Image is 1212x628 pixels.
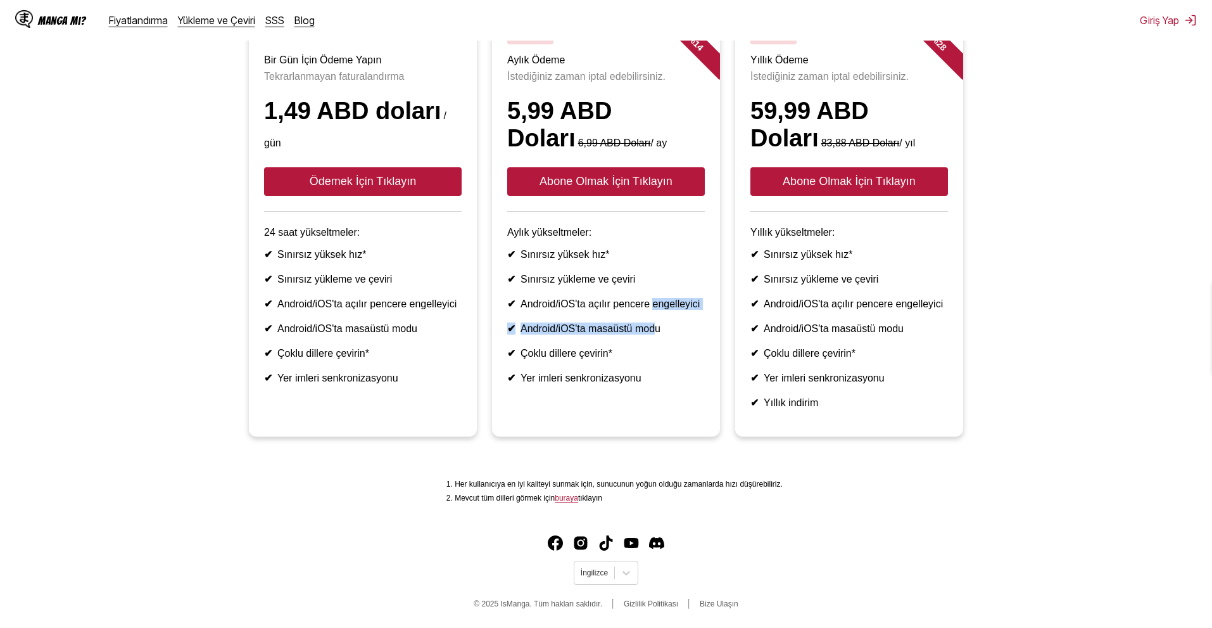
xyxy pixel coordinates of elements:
font: buraya [555,494,578,503]
img: IsManga Facebook [548,535,563,551]
font: 14 [691,39,705,53]
img: oturumu Kapat [1184,14,1197,27]
font: Abone Olmak İçin Tıklayın [783,175,916,188]
font: Manga mı? [38,15,86,27]
font: Aylık Ödeme [507,54,565,65]
a: Yükleme ve Çeviri [178,14,255,27]
font: İstediğiniz zaman iptal edebilirsiniz. [507,71,666,82]
font: 24 saat yükseltmeler: [264,227,360,238]
font: 1,49 ABD doları [264,98,441,124]
font: Sınırsız yüksek hız* [277,249,367,260]
a: Gizlilik Politikası [624,599,678,608]
img: IsManga TikTok [598,535,614,551]
font: Tekrarlanmayan faturalandırma [264,71,404,82]
font: 28 [935,39,949,53]
font: Her kullanıcıya en iyi kaliteyi sunmak için, sunucunun yoğun olduğu zamanlarda hızı düşürebiliriz. [455,480,783,489]
a: Fiyatlandırma [109,14,168,27]
input: Dil seçin [581,568,583,577]
img: IsManga Instagram [573,535,588,551]
a: SSS [265,14,284,27]
img: IsManga Logo [15,10,33,28]
font: / ay [650,138,667,148]
font: Yıllık Ödeme [750,54,809,65]
font: ✔ [507,249,515,260]
font: ✔ [507,274,515,285]
font: Çoklu dillere çevirin* [521,348,612,359]
font: ✔ [264,348,272,359]
font: Android/iOS'ta masaüstü modu [764,323,904,334]
font: Aylık yükseltmeler: [507,227,591,238]
font: ✔ [264,323,272,334]
img: IsManga Discord [649,535,664,551]
font: Sınırsız yüksek hız* [521,249,610,260]
a: TikTok [598,535,614,551]
font: Android/iOS'ta masaüstü modu [277,323,417,334]
a: Facebook [548,535,563,551]
a: Uyuşmazlık [649,535,664,551]
font: Yer imleri senkronizasyonu [521,373,641,383]
font: Android/iOS'ta açılır pencere engelleyici [277,298,457,309]
font: Android/iOS'ta açılır pencere engelleyici [521,298,700,309]
button: Ödemek İçin Tıklayın [264,167,462,196]
a: Blog [294,14,315,27]
font: ✔ [750,249,759,260]
font: Yer imleri senkronizasyonu [764,373,885,383]
a: IsManga LogoManga mı? [15,10,109,30]
button: Giriş Yap [1140,14,1197,27]
font: Çoklu dillere çevirin* [764,348,855,359]
font: ✔ [750,298,759,309]
font: Sınırsız yükleme ve çeviri [764,274,878,285]
font: 83,88 ABD Doları [821,138,900,148]
font: Android/iOS'ta açılır pencere engelleyici [764,298,943,309]
font: Çoklu dillere çevirin* [277,348,369,359]
font: ✔ [264,249,272,260]
font: 5,99 ABD Doları [507,98,612,151]
font: 59,99 ABD Doları [750,98,869,151]
font: ✔ [264,373,272,383]
font: ✔ [750,373,759,383]
font: Sınırsız yükleme ve çeviri [521,274,635,285]
font: Sınırsız yüksek hız* [764,249,853,260]
font: ✔ [507,323,515,334]
font: ✔ [750,348,759,359]
font: ✔ [750,323,759,334]
font: ✔ [507,348,515,359]
img: IsManga YouTube [624,535,639,551]
font: Yer imleri senkronizasyonu [277,373,398,383]
font: 6,99 ABD Doları [578,138,651,148]
font: Yıllık indirim [764,397,818,408]
font: Ödemek İçin Tıklayın [310,175,417,188]
font: Giriş Yap [1140,14,1179,27]
font: Sınırsız yükleme ve çeviri [277,274,392,285]
font: ✔ [264,274,272,285]
a: Bize Ulaşın [700,599,738,608]
font: / gün [264,110,446,148]
font: tıklayın [578,494,602,503]
a: YouTube [624,535,639,551]
font: ✔ [264,298,272,309]
a: Instagram [573,535,588,551]
button: Abone Olmak İçin Tıklayın [507,167,705,196]
font: Abone Olmak İçin Tıklayın [540,175,672,188]
font: ✔ [507,298,515,309]
font: Mevcut tüm dilleri görmek için [455,494,555,503]
font: © 2025 IsManga. Tüm hakları saklıdır. [474,599,602,608]
font: Bir Gün İçin Ödeme Yapın [264,54,381,65]
font: ✔ [750,397,759,408]
font: İstediğiniz zaman iptal edebilirsiniz. [750,71,909,82]
font: ✔ [507,373,515,383]
font: / yıl [899,138,915,148]
font: Android/iOS'ta masaüstü modu [521,323,660,334]
font: ✔ [750,274,759,285]
a: Mevcut diller [555,494,578,503]
font: Yıllık yükseltmeler: [750,227,835,238]
button: Abone Olmak İçin Tıklayın [750,167,948,196]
